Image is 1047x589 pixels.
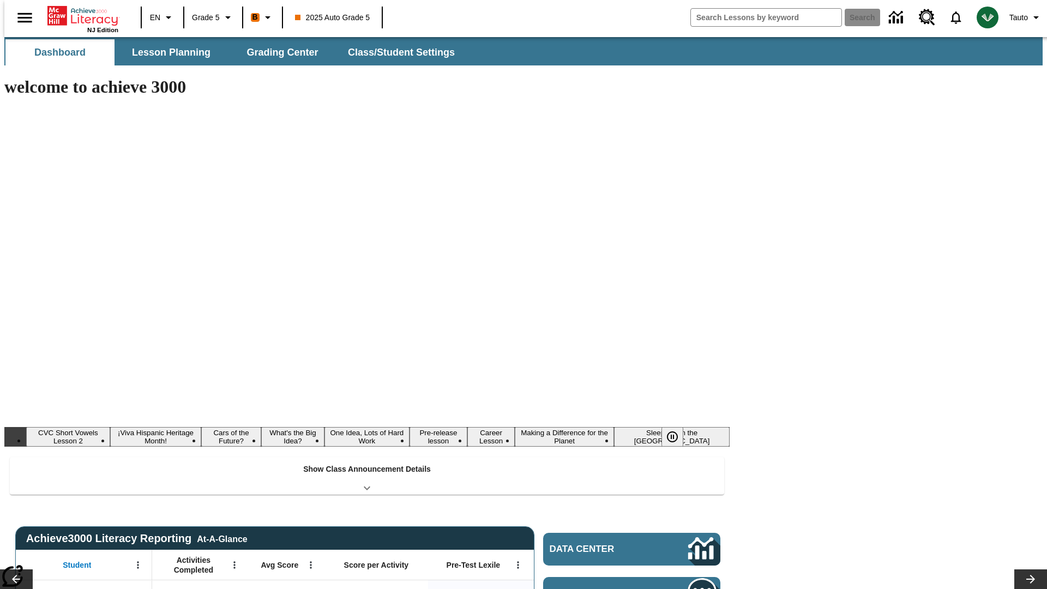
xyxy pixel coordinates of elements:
button: Boost Class color is orange. Change class color [246,8,279,27]
button: Slide 6 Pre-release lesson [410,427,468,447]
span: Tauto [1009,12,1028,23]
div: SubNavbar [4,39,465,65]
button: Slide 9 Sleepless in the Animal Kingdom [614,427,730,447]
button: Slide 5 One Idea, Lots of Hard Work [324,427,410,447]
div: Show Class Announcement Details [10,457,724,495]
span: B [252,10,258,24]
button: Slide 1 CVC Short Vowels Lesson 2 [26,427,110,447]
button: Dashboard [5,39,115,65]
span: Avg Score [261,560,298,570]
button: Open Menu [226,557,243,573]
span: Grade 5 [192,12,220,23]
a: Data Center [882,3,912,33]
button: Select a new avatar [970,3,1005,32]
button: Pause [661,427,683,447]
p: Show Class Announcement Details [303,464,431,475]
button: Grading Center [228,39,337,65]
img: avatar image [977,7,998,28]
span: Achieve3000 Literacy Reporting [26,532,248,545]
a: Resource Center, Will open in new tab [912,3,942,32]
span: 2025 Auto Grade 5 [295,12,370,23]
a: Data Center [543,533,720,566]
button: Open Menu [303,557,319,573]
span: Score per Activity [344,560,409,570]
button: Slide 4 What's the Big Idea? [261,427,324,447]
div: SubNavbar [4,37,1043,65]
button: Open Menu [130,557,146,573]
button: Open side menu [9,2,41,34]
div: Pause [661,427,694,447]
div: At-A-Glance [197,532,247,544]
button: Grade: Grade 5, Select a grade [188,8,239,27]
button: Slide 3 Cars of the Future? [201,427,261,447]
button: Lesson Planning [117,39,226,65]
button: Slide 8 Making a Difference for the Planet [515,427,614,447]
button: Class/Student Settings [339,39,464,65]
a: Home [47,5,118,27]
span: Student [63,560,91,570]
button: Language: EN, Select a language [145,8,180,27]
h1: welcome to achieve 3000 [4,77,730,97]
input: search field [691,9,841,26]
button: Lesson carousel, Next [1014,569,1047,589]
span: NJ Edition [87,27,118,33]
span: Activities Completed [158,555,230,575]
span: EN [150,12,160,23]
div: Home [47,4,118,33]
span: Pre-Test Lexile [447,560,501,570]
button: Open Menu [510,557,526,573]
button: Slide 7 Career Lesson [467,427,515,447]
button: Profile/Settings [1005,8,1047,27]
a: Notifications [942,3,970,32]
button: Slide 2 ¡Viva Hispanic Heritage Month! [110,427,201,447]
span: Data Center [550,544,652,555]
